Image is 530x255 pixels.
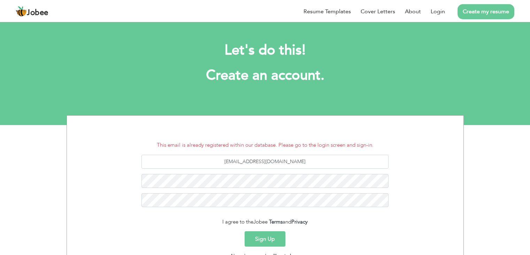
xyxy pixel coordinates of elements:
[16,6,27,17] img: jobee.io
[141,155,389,169] input: Email
[291,218,308,225] a: Privacy
[77,66,453,85] h1: Create an account.
[72,141,458,149] li: This email is already registered within our database. Please go to the login screen and sign-in.
[27,9,48,17] span: Jobee
[77,41,453,59] h2: Let's do this!
[361,7,395,16] a: Cover Letters
[72,218,458,226] div: I agree to the and
[269,218,283,225] a: Terms
[405,7,421,16] a: About
[458,4,514,19] a: Create my resume
[431,7,445,16] a: Login
[16,6,48,17] a: Jobee
[253,218,268,225] span: Jobee
[304,7,351,16] a: Resume Templates
[245,231,285,247] button: Sign Up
